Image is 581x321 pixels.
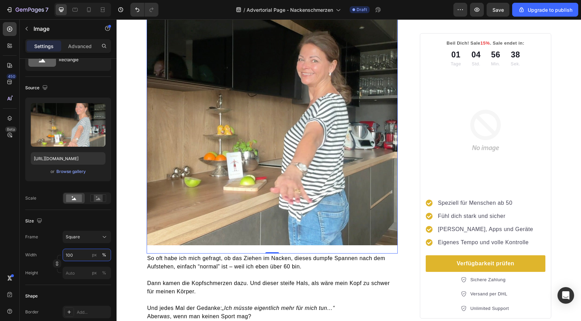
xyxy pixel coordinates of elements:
p: Fühl dich stark und sicher [321,193,417,201]
p: Sichere Zahlung [354,257,393,264]
button: % [90,251,99,259]
div: 56 [375,29,384,42]
input: https://example.com/image.jpg [31,152,105,165]
button: px [100,251,108,259]
button: Square [63,231,111,243]
i: was [43,294,53,300]
div: Size [25,217,44,226]
input: px% [63,249,111,261]
div: Browse gallery [56,168,86,175]
p: Speziell für Menschen ab 50 [321,180,417,188]
button: Upgrade to publish [512,3,578,17]
p: Image [34,25,92,33]
button: px [100,269,108,277]
div: Rich Text Editor. Editing area: main [30,234,282,319]
button: Browse gallery [56,168,86,175]
button: % [90,269,99,277]
span: / [243,6,245,13]
p: Unlimited Support [354,286,393,293]
div: px [92,252,97,258]
p: Settings [34,43,54,50]
span: 15% [364,21,373,26]
p: Eigenes Tempo und volle Kontrolle [321,219,417,227]
p: Tage [334,41,344,48]
div: Undo/Redo [130,3,158,17]
div: 04 [355,29,364,42]
div: Source [25,83,49,93]
button: Save [487,3,509,17]
iframe: Design area [117,19,581,321]
a: Verfügbarkeit prüfen [309,236,428,253]
span: Square [66,234,80,240]
div: Beta [5,127,17,132]
p: Beil Dich! Sale . Sale endet in: [310,20,428,27]
button: 7 [3,3,52,17]
i: „Ich müsste eigentlich mehr für mich tun…“ [105,286,218,292]
span: Draft [357,7,367,13]
p: [PERSON_NAME], Apps und Geräte [321,206,417,214]
label: Height [25,270,38,276]
img: preview-image [31,103,105,147]
div: % [102,270,106,276]
p: 7 [45,6,48,14]
div: Upgrade to publish [518,6,572,13]
label: Frame [25,234,38,240]
p: Advanced [68,43,92,50]
img: no-image-2048-5e88c1b20e087fb7bbe9a3771824e743c244f437e4f8ba93bbf7b11b53f7824c_large.gif [309,52,428,171]
p: Std. [355,41,364,48]
span: Advertorial Page - Nackenschmerzen [247,6,333,13]
span: Dann kamen die Kopfschmerzen dazu. Und dieser steife Hals, als wäre mein Kopf zu schwer für meine... [31,261,274,275]
div: Open Intercom Messenger [557,287,574,304]
span: Aber , wenn man keinen Sport mag? [31,294,135,300]
div: Shape [25,293,38,299]
span: Save [492,7,504,13]
div: 38 [394,29,404,42]
span: or [50,167,55,176]
div: px [92,270,97,276]
div: % [102,252,106,258]
span: So oft habe ich mich gefragt, ob das Ziehen im Nacken, dieses dumpfe Spannen nach dem Aufstehen, ... [31,236,269,250]
div: Add... [77,309,109,315]
div: Rectangle [59,52,101,68]
p: Min. [375,41,384,48]
div: Scale [25,195,36,201]
label: Width [25,252,37,258]
div: 01 [334,29,344,42]
div: Border [25,309,39,315]
p: Versand per DHL [354,271,393,278]
span: Und jedes Mal der Gedanke: [31,286,219,292]
input: px% [63,267,111,279]
p: Sek. [394,41,404,48]
div: 450 [7,74,17,79]
p: Verfügbarkeit prüfen [340,240,398,248]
